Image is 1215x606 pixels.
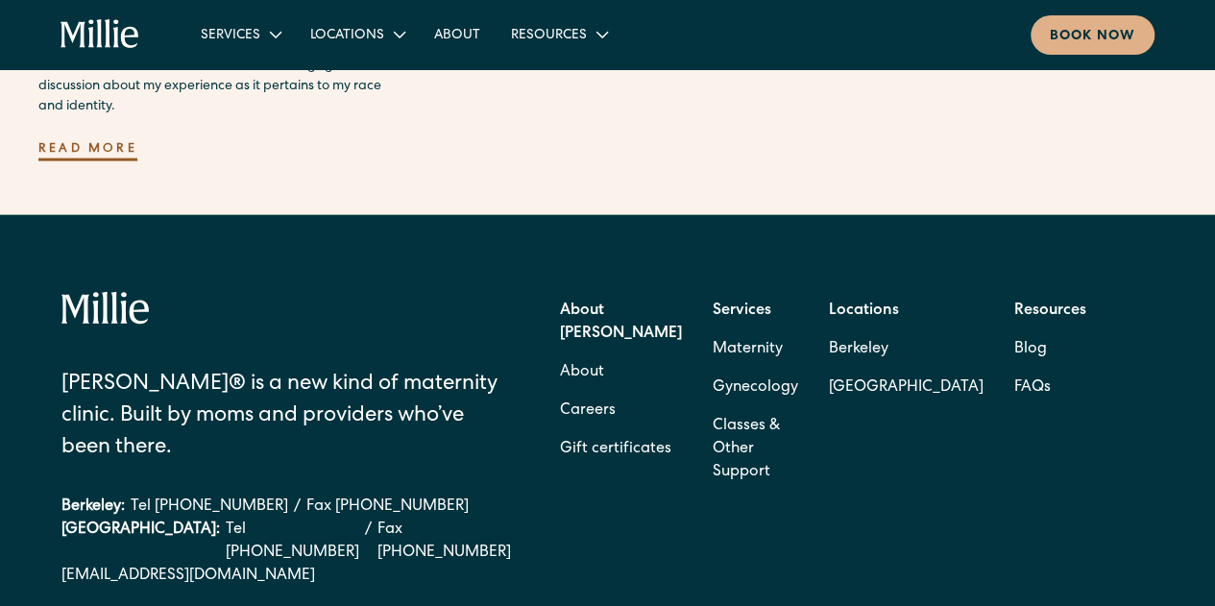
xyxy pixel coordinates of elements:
strong: About [PERSON_NAME] [560,303,682,342]
a: Classes & Other Support [713,407,798,492]
a: home [61,19,139,50]
div: Berkeley: [61,496,125,519]
a: Fax [PHONE_NUMBER] [306,496,469,519]
div: Services [185,18,295,50]
div: Resources [511,26,587,46]
div: Services [201,26,260,46]
a: [GEOGRAPHIC_DATA] [829,369,984,407]
a: FAQs [1014,369,1051,407]
a: Blog [1014,330,1047,369]
div: Resources [496,18,621,50]
a: [EMAIL_ADDRESS][DOMAIN_NAME] [61,565,511,588]
div: / [365,519,372,565]
div: Book now [1050,27,1135,47]
strong: Locations [829,303,899,319]
div: [PERSON_NAME]® is a new kind of maternity clinic. Built by moms and providers who’ve been there. [61,370,511,465]
a: Tel [PHONE_NUMBER] [131,496,288,519]
div: Locations [310,26,384,46]
a: Careers [560,392,616,430]
div: Read more [38,140,137,161]
div: [GEOGRAPHIC_DATA]: [61,519,220,565]
a: About [419,18,496,50]
div: / [294,496,301,519]
a: Book now [1031,15,1154,55]
a: Read more [38,133,137,169]
a: Fax [PHONE_NUMBER] [377,519,511,565]
a: Berkeley [829,330,984,369]
div: Locations [295,18,419,50]
a: About [560,353,604,392]
strong: Services [713,303,771,319]
a: Gift certificates [560,430,671,469]
a: Gynecology [713,369,798,407]
strong: Resources [1014,303,1086,319]
a: Maternity [713,330,783,369]
a: Tel [PHONE_NUMBER] [226,519,359,565]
